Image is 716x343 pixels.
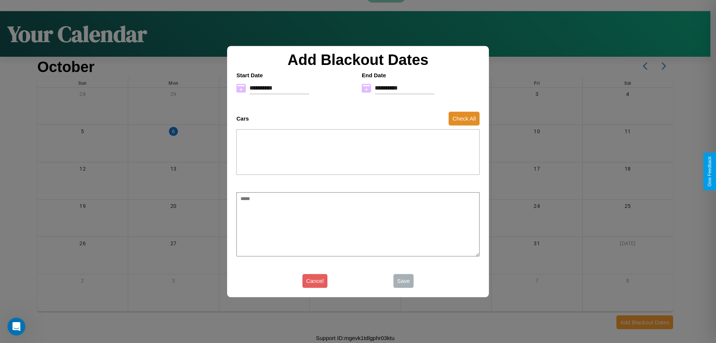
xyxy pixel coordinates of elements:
[302,274,327,288] button: Cancel
[236,72,354,78] h4: Start Date
[236,115,249,122] h4: Cars
[362,72,480,78] h4: End Date
[393,274,414,288] button: Save
[7,318,25,336] iframe: Intercom live chat
[233,52,483,68] h2: Add Blackout Dates
[707,156,712,187] div: Give Feedback
[449,112,480,125] button: Check All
